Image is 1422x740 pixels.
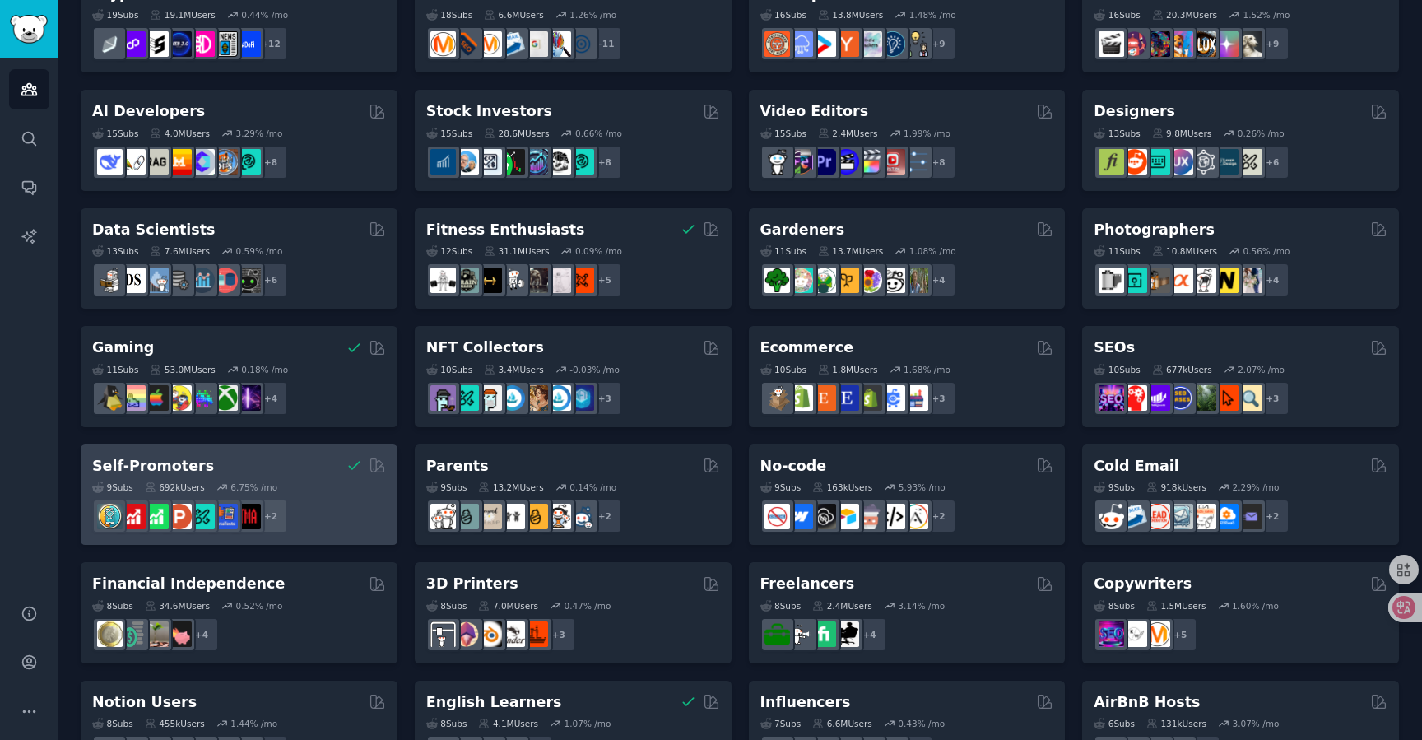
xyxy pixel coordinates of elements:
[1145,31,1170,57] img: deepdream
[1191,504,1216,529] img: b2b_sales
[1145,504,1170,529] img: LeadGeneration
[166,149,192,175] img: MistralAI
[575,245,622,257] div: 0.09 % /mo
[1094,220,1215,240] h2: Photographers
[1214,268,1239,293] img: Nikon
[97,621,123,647] img: UKPersonalFinance
[588,381,622,416] div: + 3
[857,31,882,57] img: indiehackers
[764,149,790,175] img: gopro
[120,385,146,411] img: CozyGamers
[764,621,790,647] img: forhire
[903,268,928,293] img: GardenersWorld
[812,600,872,612] div: 2.4M Users
[230,718,277,729] div: 1.44 % /mo
[166,621,192,647] img: fatFIRE
[760,456,827,477] h2: No-code
[1237,31,1262,57] img: DreamBooth
[150,128,210,139] div: 4.0M Users
[1238,364,1285,375] div: 2.07 % /mo
[1122,385,1147,411] img: TechSEO
[523,621,548,647] img: FixMyPrint
[426,718,467,729] div: 8 Sub s
[1214,149,1239,175] img: learndesign
[834,621,859,647] img: Freelancers
[1094,364,1140,375] div: 10 Sub s
[760,220,845,240] h2: Gardeners
[1146,718,1206,729] div: 131k Users
[569,385,594,411] img: DigitalItems
[92,600,133,612] div: 8 Sub s
[97,149,123,175] img: DeepSeek
[899,482,946,493] div: 5.93 % /mo
[426,101,552,122] h2: Stock Investors
[760,364,806,375] div: 10 Sub s
[430,149,456,175] img: dividends
[453,385,479,411] img: NFTMarketplace
[811,149,836,175] img: premiere
[569,9,616,21] div: 1.26 % /mo
[212,504,238,529] img: betatests
[92,718,133,729] div: 8 Sub s
[426,574,518,594] h2: 3D Printers
[523,268,548,293] img: fitness30plus
[857,268,882,293] img: flowers
[569,31,594,57] img: OnlineMarketing
[189,504,215,529] img: alphaandbetausers
[97,268,123,293] img: MachineLearning
[853,617,887,652] div: + 4
[857,149,882,175] img: finalcutpro
[1214,385,1239,411] img: GoogleSearchConsole
[811,268,836,293] img: SavageGarden
[1094,101,1175,122] h2: Designers
[166,268,192,293] img: dataengineering
[426,482,467,493] div: 9 Sub s
[476,385,502,411] img: NFTmarket
[92,456,214,477] h2: Self-Promoters
[1094,482,1135,493] div: 9 Sub s
[1255,499,1290,533] div: + 2
[453,268,479,293] img: GymMotivation
[426,337,544,358] h2: NFT Collectors
[92,482,133,493] div: 9 Sub s
[92,574,285,594] h2: Financial Independence
[166,504,192,529] img: ProductHunters
[1191,31,1216,57] img: FluxAI
[811,31,836,57] img: startup
[150,9,215,21] div: 19.1M Users
[1094,600,1135,612] div: 8 Sub s
[1168,504,1193,529] img: coldemail
[476,149,502,175] img: Forex
[189,268,215,293] img: analytics
[880,149,905,175] img: Youtubevideo
[1152,364,1212,375] div: 677k Users
[1152,245,1217,257] div: 10.8M Users
[541,617,576,652] div: + 3
[253,145,288,179] div: + 8
[565,600,611,612] div: 0.47 % /mo
[760,9,806,21] div: 16 Sub s
[1168,385,1193,411] img: SEO_cases
[588,263,622,297] div: + 5
[546,268,571,293] img: physicaltherapy
[1094,337,1135,358] h2: SEOs
[909,245,956,257] div: 1.08 % /mo
[588,145,622,179] div: + 8
[143,149,169,175] img: Rag
[1152,9,1217,21] div: 20.3M Users
[1099,504,1124,529] img: sales
[253,499,288,533] div: + 2
[92,128,138,139] div: 15 Sub s
[120,621,146,647] img: FinancialPlanning
[92,337,154,358] h2: Gaming
[430,504,456,529] img: daddit
[500,31,525,57] img: Emailmarketing
[569,482,616,493] div: 0.14 % /mo
[253,26,288,61] div: + 12
[500,268,525,293] img: weightroom
[569,149,594,175] img: technicalanalysis
[569,268,594,293] img: personaltraining
[1145,149,1170,175] img: UI_Design
[760,718,802,729] div: 7 Sub s
[1243,9,1290,21] div: 1.52 % /mo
